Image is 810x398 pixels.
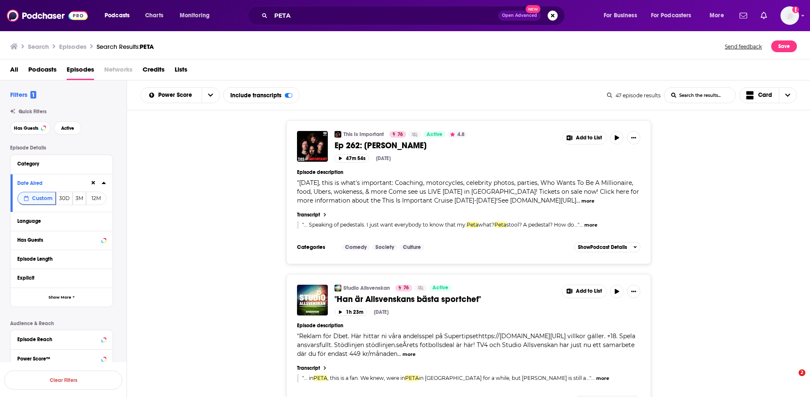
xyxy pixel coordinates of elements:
[405,375,419,381] span: PETA
[395,285,412,291] a: 76
[343,131,384,138] a: This Is Important
[49,295,71,300] span: Show More
[494,222,506,228] span: Peta
[397,131,403,139] span: 76
[297,212,640,218] a: Transcript
[576,197,580,204] span: ...
[271,9,498,22] input: Search podcasts, credits, & more...
[335,285,341,291] a: Studio Allsvenskan
[297,285,328,315] img: "Han är Allsvenskans bästa sportchef"
[302,375,591,381] span: " "
[432,284,448,292] span: Active
[335,131,341,138] img: This Is Important
[14,126,38,131] span: Has Guests
[17,337,99,342] div: Episode Reach
[335,294,556,305] a: "Han är Allsvenskans bästa sportchef"
[17,256,100,262] div: Episode Length
[403,284,409,292] span: 76
[17,275,100,281] div: Explicit
[297,323,640,329] h4: Episode description
[30,91,36,99] span: 1
[140,87,220,103] h2: Choose List sort
[202,88,219,103] button: open menu
[343,285,390,291] a: Studio Allsvenskan
[467,222,478,228] span: Peta
[562,131,606,144] button: Show More Button
[302,222,579,228] span: " "
[604,10,637,21] span: For Business
[297,244,335,251] h3: Categories
[578,244,627,250] span: Show Podcast Details
[99,9,140,22] button: open menu
[17,161,100,167] div: Category
[17,158,106,169] button: Category
[140,43,154,51] span: PETA
[10,321,113,326] p: Audience & Reach
[17,334,106,344] button: Episode Reach
[17,178,90,188] button: Date Aired
[327,375,405,381] span: , this is a fan. We knew, were in
[780,6,799,25] span: Logged in as WesBurdett
[627,285,640,298] button: Show More Button
[175,63,187,80] a: Lists
[506,222,578,228] span: stool? A pedestal? How do...
[17,216,106,226] button: Language
[498,11,541,21] button: Open AdvancedNew
[335,140,427,151] span: Ep 262: [PERSON_NAME]
[376,155,391,161] div: [DATE]
[335,140,556,151] a: Ep 262: [PERSON_NAME]
[402,351,416,358] button: more
[581,198,594,205] button: more
[651,10,691,21] span: For Podcasters
[4,371,122,390] button: Clear Filters
[780,6,799,25] button: Show profile menu
[419,375,589,381] span: in [GEOGRAPHIC_DATA] for a while, but [PERSON_NAME] is still a...
[61,126,74,131] span: Active
[607,92,661,99] div: 47 episode results
[86,192,106,205] button: 12M
[304,222,467,228] span: ... Speaking of pedestals. I just want everybody to know that my.
[335,294,481,305] span: "Han är Allsvenskans bästa sportchef"
[478,222,494,228] span: what?
[591,375,595,381] span: ...
[17,218,100,224] div: Language
[448,131,467,138] button: 4.8
[256,6,573,25] div: Search podcasts, credits, & more...
[389,131,406,138] a: 76
[297,131,328,162] img: Ep 262: Dusty Muhfuckers
[297,365,320,371] h4: Transcript
[423,131,446,138] a: Active
[73,192,86,205] button: 3M
[780,6,799,25] img: User Profile
[17,353,106,363] button: Power Score™
[174,9,221,22] button: open menu
[427,131,443,139] span: Active
[297,179,639,204] span: "
[722,40,764,52] button: Send feedback
[141,92,202,98] button: open menu
[372,244,397,251] a: Society
[10,63,18,80] span: All
[56,192,73,205] button: 30D
[17,235,106,245] button: Has Guests
[17,192,56,205] button: Custom
[302,222,579,228] a: "... Speaking of pedestals. I just want everybody to know that my.Petawhat?Petastool? A pedestal?...
[223,87,300,103] div: Include transcripts
[59,43,86,51] h3: Episodes
[180,10,210,21] span: Monitoring
[54,121,81,135] button: Active
[67,63,94,80] span: Episodes
[429,285,452,291] a: Active
[28,63,57,80] a: Podcasts
[297,332,635,358] span: "
[710,10,724,21] span: More
[302,375,591,381] a: "... inPETA, this is a fan. We knew, were inPETAin [GEOGRAPHIC_DATA] for a while, but [PERSON_NAM...
[7,8,88,24] img: Podchaser - Follow, Share and Rate Podcasts
[576,288,602,294] span: Add to List
[526,5,541,13] span: New
[17,356,99,362] div: Power Score™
